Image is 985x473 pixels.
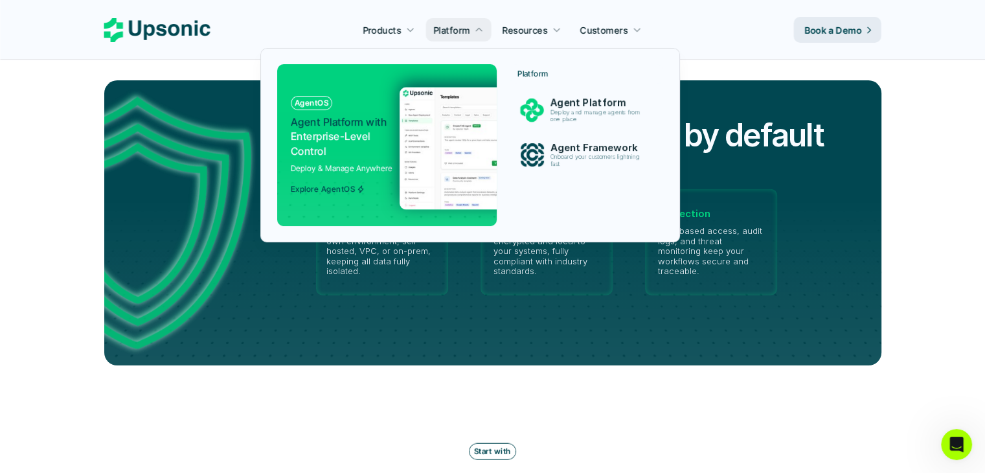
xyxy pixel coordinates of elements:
[295,98,328,108] p: AgentOS
[550,154,644,168] p: Onboard your customers lightning fast
[493,226,600,277] p: Your data stays encrypted and local to your systems, fully compliant with industry standards.
[363,23,401,37] p: Products
[291,115,387,128] span: Agent Platform with
[794,17,881,43] a: Book a Demo
[291,185,355,194] p: Explore AgentOS
[474,447,511,456] p: Start with
[355,18,422,41] a: Products
[550,97,646,109] p: Agent Platform
[291,185,365,194] span: Explore AgentOS
[291,162,392,174] p: Deploy & Manage Anywhere
[433,23,470,37] p: Platform
[517,69,549,78] p: Platform
[291,115,390,158] p: Enterprise-Level Control
[503,23,548,37] p: Resources
[804,23,862,37] p: Book a Demo
[658,208,764,220] p: Protection
[684,114,824,157] h2: by default
[550,142,646,154] p: Agent Framework
[658,226,764,277] p: Role-based access, audit logs, and threat monitoring keep your workflows secure and traceable.
[326,226,438,277] p: Deploy Upsonic in your own environment, self-hosted, VPC, or on-prem, keeping all data fully isol...
[941,429,972,460] iframe: Intercom live chat
[277,64,497,226] a: AgentOSAgent Platform withEnterprise-Level ControlDeploy & Manage AnywhereExplore AgentOS
[550,109,645,123] p: Deploy and manage agents from one place
[580,23,628,37] p: Customers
